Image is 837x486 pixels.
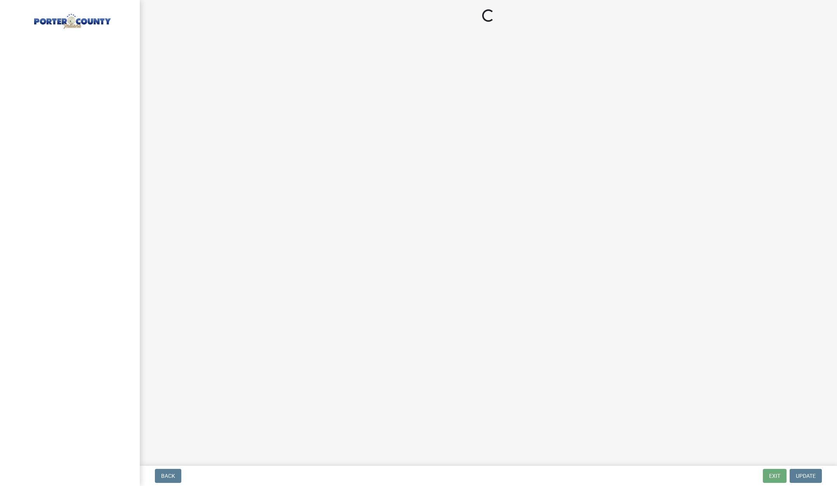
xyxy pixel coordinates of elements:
[155,469,181,483] button: Back
[790,469,822,483] button: Update
[796,473,816,479] span: Update
[161,473,175,479] span: Back
[763,469,787,483] button: Exit
[16,8,127,30] img: Porter County, Indiana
